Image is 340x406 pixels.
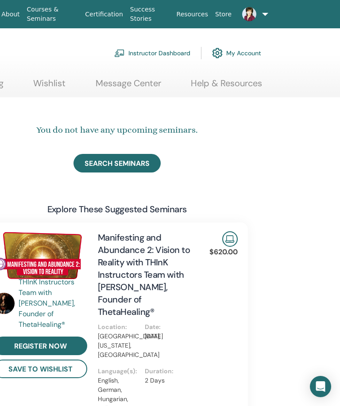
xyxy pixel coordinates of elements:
[98,367,139,376] p: Language(s) :
[114,43,190,63] a: Instructor Dashboard
[85,159,150,168] span: SEARCH SEMINARS
[98,332,139,360] p: [GEOGRAPHIC_DATA], [US_STATE], [GEOGRAPHIC_DATA]
[81,6,126,23] a: Certification
[98,232,190,318] a: Manifesting and Abundance 2: Vision to Reality with THInK Instructors Team with [PERSON_NAME], Fo...
[33,78,66,95] a: Wishlist
[191,78,262,95] a: Help & Resources
[14,341,67,351] span: register now
[212,43,261,63] a: My Account
[145,332,186,341] p: [DATE]
[209,247,238,257] p: $620.00
[19,277,89,330] a: THInK Instructors Team with [PERSON_NAME], Founder of ThetaHealing®
[96,78,161,95] a: Message Center
[114,49,125,57] img: chalkboard-teacher.svg
[145,322,186,332] p: Date :
[23,1,82,27] a: Courses & Seminars
[310,376,331,397] div: Open Intercom Messenger
[98,322,139,332] p: Location :
[173,6,212,23] a: Resources
[212,46,223,61] img: cog.svg
[145,367,186,376] p: Duration :
[145,376,186,385] p: 2 Days
[127,1,173,27] a: Success Stories
[212,6,235,23] a: Store
[222,231,238,247] img: Live Online Seminar
[73,154,161,172] a: SEARCH SEMINARS
[47,203,187,215] h3: explore these suggested seminars
[242,7,256,21] img: default.jpg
